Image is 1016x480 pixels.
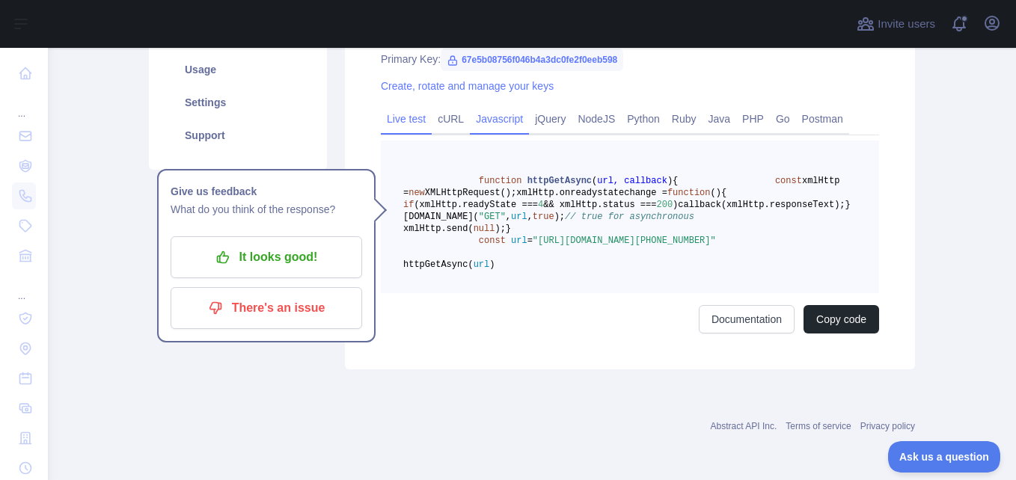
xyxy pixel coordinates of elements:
[403,224,474,234] span: xmlHttp.send(
[381,107,432,131] a: Live test
[381,80,554,92] a: Create, rotate and manage your keys
[171,200,362,218] p: What do you think of the response?
[479,212,506,222] span: "GET"
[511,236,527,246] span: url
[666,107,703,131] a: Ruby
[786,421,851,431] a: Terms of service
[860,421,915,431] a: Privacy policy
[592,176,597,186] span: (
[414,200,538,210] span: (xmlHttp.readyState ===
[554,212,565,222] span: );
[474,224,495,234] span: null
[529,107,572,131] a: jQuery
[854,12,938,36] button: Invite users
[182,295,351,321] p: There's an issue
[710,188,715,198] span: (
[711,421,777,431] a: Abstract API Inc.
[432,107,470,131] a: cURL
[425,188,516,198] span: XMLHttpRequest();
[167,119,309,152] a: Support
[506,212,511,222] span: ,
[182,244,351,270] p: It looks good!
[621,107,666,131] a: Python
[403,212,479,222] span: [DOMAIN_NAME](
[721,188,726,198] span: {
[12,272,36,302] div: ...
[527,176,592,186] span: httpGetAsync
[408,188,425,198] span: new
[403,200,414,210] span: if
[538,200,543,210] span: 4
[495,224,505,234] span: );
[796,107,849,131] a: Postman
[703,107,737,131] a: Java
[656,200,673,210] span: 200
[489,259,495,270] span: )
[12,90,36,120] div: ...
[770,107,796,131] a: Go
[667,176,673,186] span: )
[167,53,309,86] a: Usage
[572,107,621,131] a: NodeJS
[474,259,490,270] span: url
[511,212,527,222] span: url
[678,200,845,210] span: callback(xmlHttp.responseText);
[716,188,721,198] span: )
[479,176,522,186] span: function
[167,86,309,119] a: Settings
[845,200,851,210] span: }
[736,107,770,131] a: PHP
[403,259,474,270] span: httpGetAsync(
[699,305,795,333] a: Documentation
[533,236,716,246] span: "[URL][DOMAIN_NAME][PHONE_NUMBER]"
[804,305,879,333] button: Copy code
[597,176,667,186] span: url, callback
[470,107,529,131] a: Javascript
[171,287,362,329] button: There's an issue
[888,441,1001,473] iframe: Toggle Customer Support
[516,188,667,198] span: xmlHttp.onreadystatechange =
[533,212,554,222] span: true
[381,52,879,67] div: Primary Key:
[506,224,511,234] span: }
[775,176,802,186] span: const
[543,200,656,210] span: && xmlHttp.status ===
[527,236,533,246] span: =
[171,182,362,200] h1: Give us feedback
[667,188,711,198] span: function
[673,176,678,186] span: {
[479,236,506,246] span: const
[673,200,678,210] span: )
[441,49,623,71] span: 67e5b08756f046b4a3dc0fe2f0eeb598
[878,16,935,33] span: Invite users
[565,212,694,222] span: // true for asynchronous
[171,236,362,278] button: It looks good!
[527,212,533,222] span: ,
